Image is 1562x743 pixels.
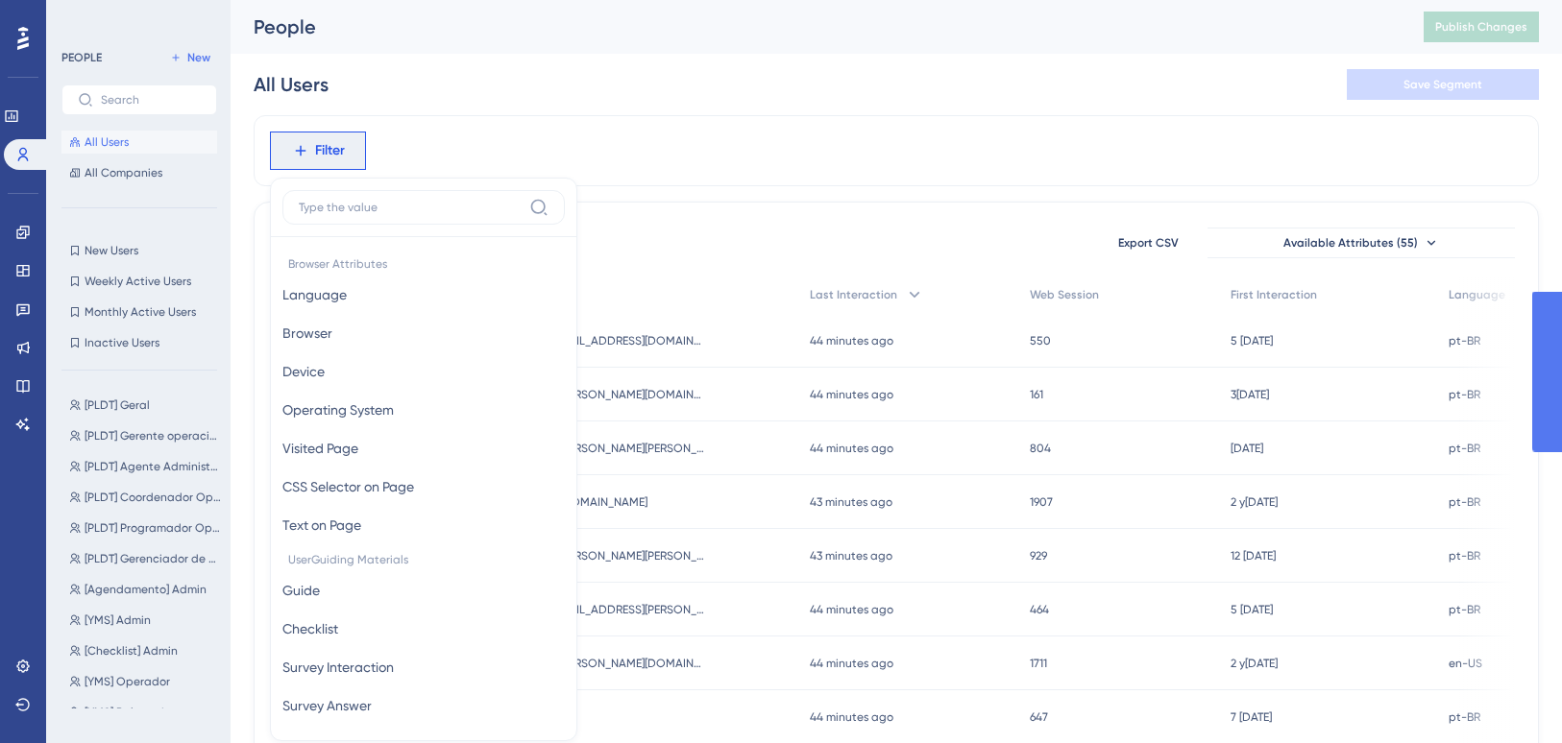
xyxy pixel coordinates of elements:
[1030,441,1051,456] span: 804
[61,578,229,601] button: [Agendamento] Admin
[282,506,565,544] button: Text on Page
[85,134,129,150] span: All Users
[1030,656,1047,671] span: 1711
[810,388,893,401] time: 44 minutes ago
[810,657,893,670] time: 44 minutes ago
[61,270,217,293] button: Weekly Active Users
[85,304,196,320] span: Monthly Active Users
[465,602,705,617] span: [PERSON_NAME][EMAIL_ADDRESS][PERSON_NAME][DOMAIN_NAME]
[85,397,150,413] span: [PLDT] Geral
[282,437,358,460] span: Visited Page
[810,603,893,616] time: 44 minutes ago
[85,612,151,628] span: [YMS] Admin
[282,249,565,276] span: Browser Attributes
[282,514,361,537] span: Text on Page
[282,429,565,467] button: Visited Page
[1030,387,1043,402] span: 161
[1030,709,1048,725] span: 647
[1449,387,1480,402] span: pt-BR
[1347,69,1539,100] button: Save Segment
[254,13,1376,40] div: People
[61,516,229,539] button: [PLDT] Programador Operacional
[61,639,229,662] button: [Checklist] Admin
[1030,333,1051,348] span: 550
[282,391,565,429] button: Operating System
[282,617,338,640] span: Checklist
[1424,12,1539,42] button: Publish Changes
[282,352,565,391] button: Device
[85,551,221,566] span: [PLDT] Gerenciador de Recursos
[1231,388,1269,401] time: 3[DATE]
[282,475,414,498] span: CSS Selector on Page
[1100,228,1196,258] button: Export CSV
[299,200,522,215] input: Type the value
[270,132,366,170] button: Filter
[254,71,329,98] div: All Users
[85,274,191,289] span: Weekly Active Users
[1030,602,1049,617] span: 464
[61,609,229,632] button: [YMS] Admin
[61,486,229,509] button: [PLDT] Coordenador Operacional
[1449,656,1482,671] span: en-US
[61,701,229,724] button: [YMS] Balanceiro
[1449,548,1480,563] span: pt-BR
[1449,709,1480,725] span: pt-BR
[810,710,893,724] time: 44 minutes ago
[1030,494,1053,510] span: 1907
[61,455,229,478] button: [PLDT] Agente Administrativo
[282,544,565,571] span: UserGuiding Materials
[1449,441,1480,456] span: pt-BR
[1481,667,1539,725] iframe: UserGuiding AI Assistant Launcher
[1208,228,1515,258] button: Available Attributes (55)
[1283,235,1418,251] span: Available Attributes (55)
[85,582,207,597] span: [Agendamento] Admin
[61,670,229,693] button: [YMS] Operador
[85,674,170,689] span: [YMS] Operador
[282,360,325,383] span: Device
[61,394,229,417] button: [PLDT] Geral
[1435,19,1527,35] span: Publish Changes
[1231,657,1278,670] time: 2 y[DATE]
[282,322,332,345] span: Browser
[61,239,217,262] button: New Users
[1030,548,1047,563] span: 929
[1449,287,1505,302] span: Language
[465,441,705,456] span: [EMAIL_ADDRESS][PERSON_NAME][PERSON_NAME][DOMAIN_NAME]
[1231,442,1263,455] time: [DATE]
[810,287,897,302] span: Last Interaction
[810,549,892,563] time: 43 minutes ago
[1231,603,1273,616] time: 5 [DATE]
[1118,235,1179,251] span: Export CSV
[1403,77,1482,92] span: Save Segment
[85,243,138,258] span: New Users
[85,165,162,180] span: All Companies
[1231,495,1278,509] time: 2 y[DATE]
[1030,287,1099,302] span: Web Session
[85,335,159,350] span: Inactive Users
[61,300,217,324] button: Monthly Active Users
[1231,334,1273,348] time: 5 [DATE]
[282,579,320,602] span: Guide
[61,424,229,447] button: [PLDT] Gerente operacional
[1231,710,1272,724] time: 7 [DATE]
[465,387,705,402] span: [EMAIL_ADDRESS][PERSON_NAME][DOMAIN_NAME]
[282,467,565,506] button: CSS Selector on Page
[187,50,210,65] span: New
[1231,287,1317,302] span: First Interaction
[315,139,345,162] span: Filter
[282,571,565,610] button: Guide
[1449,333,1480,348] span: pt-BR
[1231,549,1276,563] time: 12 [DATE]
[282,283,347,306] span: Language
[282,314,565,352] button: Browser
[810,442,893,455] time: 44 minutes ago
[282,694,372,717] span: Survey Answer
[61,50,102,65] div: PEOPLE
[810,334,893,348] time: 44 minutes ago
[85,520,221,536] span: [PLDT] Programador Operacional
[61,331,217,354] button: Inactive Users
[163,46,217,69] button: New
[282,656,394,679] span: Survey Interaction
[1449,494,1480,510] span: pt-BR
[465,333,705,348] span: [PERSON_NAME][EMAIL_ADDRESS][DOMAIN_NAME]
